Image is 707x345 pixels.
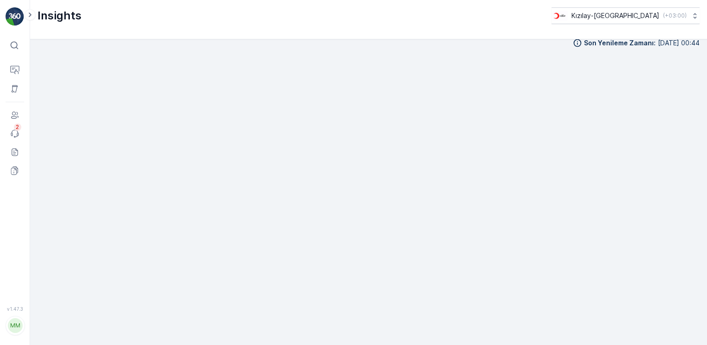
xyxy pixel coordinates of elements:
div: MM [8,318,23,333]
img: k%C4%B1z%C4%B1lay_D5CCths.png [552,11,568,21]
button: Kızılay-[GEOGRAPHIC_DATA](+03:00) [552,7,700,24]
p: ( +03:00 ) [663,12,687,19]
p: Kızılay-[GEOGRAPHIC_DATA] [571,11,659,20]
img: logo [6,7,24,26]
button: MM [6,314,24,338]
p: [DATE] 00:44 [658,38,700,48]
a: 2 [6,124,24,143]
p: 2 [16,123,19,131]
p: Son Yenileme Zamanı : [584,38,656,48]
p: Insights [37,8,81,23]
span: v 1.47.3 [6,306,24,312]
